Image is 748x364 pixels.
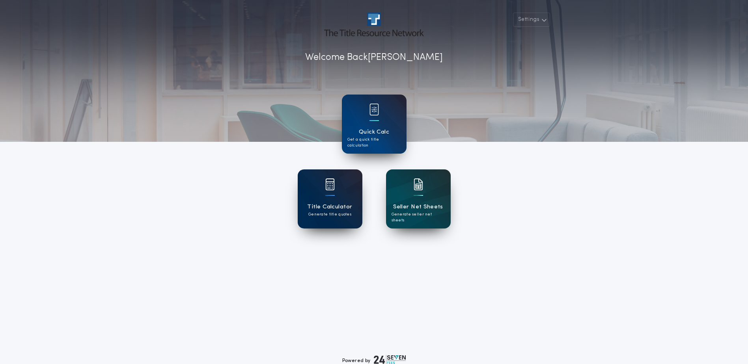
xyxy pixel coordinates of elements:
[369,104,379,115] img: card icon
[392,212,445,223] p: Generate seller net sheets
[342,95,407,154] a: card iconQuick CalcGet a quick title calculation
[298,169,362,228] a: card iconTitle CalculatorGenerate title quotes
[307,202,352,212] h1: Title Calculator
[414,178,423,190] img: card icon
[386,169,451,228] a: card iconSeller Net SheetsGenerate seller net sheets
[359,128,390,137] h1: Quick Calc
[513,13,550,27] button: Settings
[324,13,423,36] img: account-logo
[347,137,401,149] p: Get a quick title calculation
[305,50,443,65] p: Welcome Back [PERSON_NAME]
[393,202,443,212] h1: Seller Net Sheets
[325,178,335,190] img: card icon
[308,212,351,217] p: Generate title quotes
